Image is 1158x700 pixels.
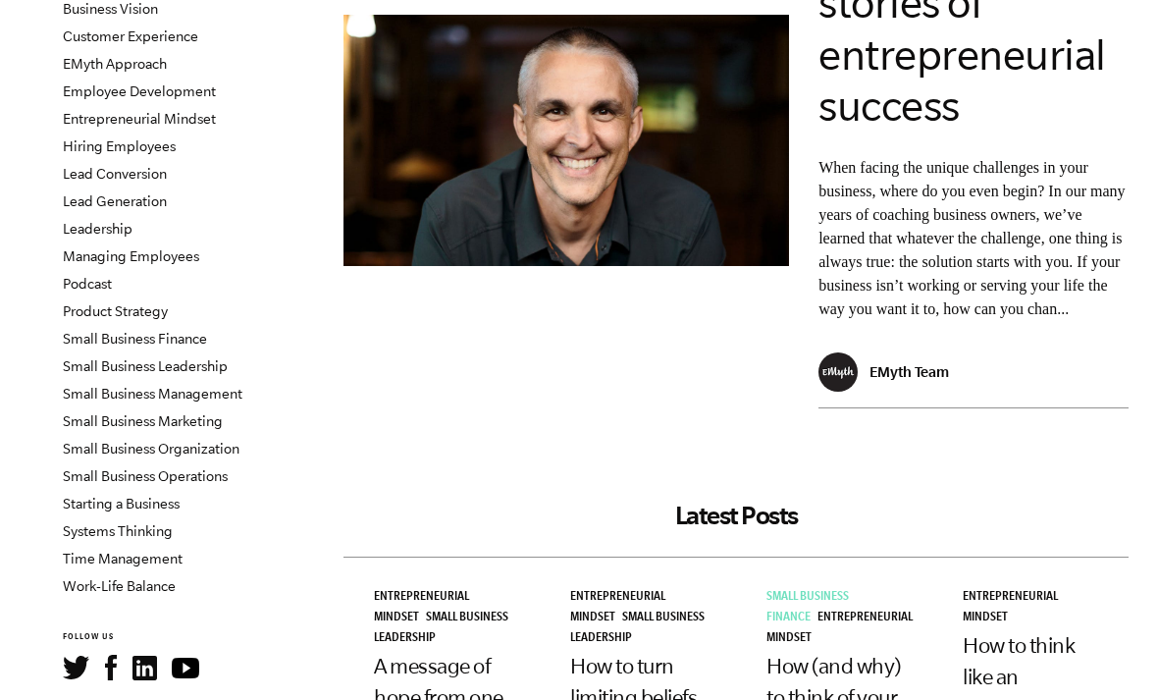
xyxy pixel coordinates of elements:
[1060,606,1158,700] iframe: Chat Widget
[63,193,167,209] a: Lead Generation
[63,331,207,347] a: Small Business Finance
[869,363,949,380] p: EMyth Team
[63,413,223,429] a: Small Business Marketing
[63,358,228,374] a: Small Business Leadership
[63,523,173,539] a: Systems Thinking
[63,496,180,512] a: Starting a Business
[63,111,216,127] a: Entrepreneurial Mindset
[63,56,167,72] a: EMyth Approach
[172,658,199,678] img: YouTube
[63,578,176,594] a: Work-Life Balance
[63,166,167,182] a: Lead Conversion
[105,655,117,680] img: Facebook
[63,221,132,237] a: Leadership
[374,612,508,646] a: Small Business Leadership
[374,591,469,625] a: Entrepreneurial Mindset
[63,83,216,99] a: Employee Development
[63,248,199,264] a: Managing Employees
[818,352,858,392] img: EMyth Team - EMyth
[963,591,1058,625] a: Entrepreneurial Mindset
[63,1,158,17] a: Business Vision
[63,468,228,484] a: Small Business Operations
[766,612,913,646] a: Entrepreneurial Mindset
[63,551,183,566] a: Time Management
[63,138,176,154] a: Hiring Employees
[63,631,299,644] h6: FOLLOW US
[343,15,789,266] img: business coaching success stories
[343,501,1129,530] h2: Latest Posts
[570,612,705,646] a: Small Business Leadership
[63,28,198,44] a: Customer Experience
[818,156,1129,321] p: When facing the unique challenges in your business, where do you even begin? In our many years of...
[63,441,239,457] a: Small Business Organization
[570,591,665,625] a: Entrepreneurial Mindset
[63,656,89,679] img: Twitter
[63,276,112,292] a: Podcast
[63,386,242,402] a: Small Business Management
[766,591,849,625] a: Small Business Finance
[63,303,168,319] a: Product Strategy
[132,656,157,680] img: LinkedIn
[1060,606,1158,700] div: Widget chat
